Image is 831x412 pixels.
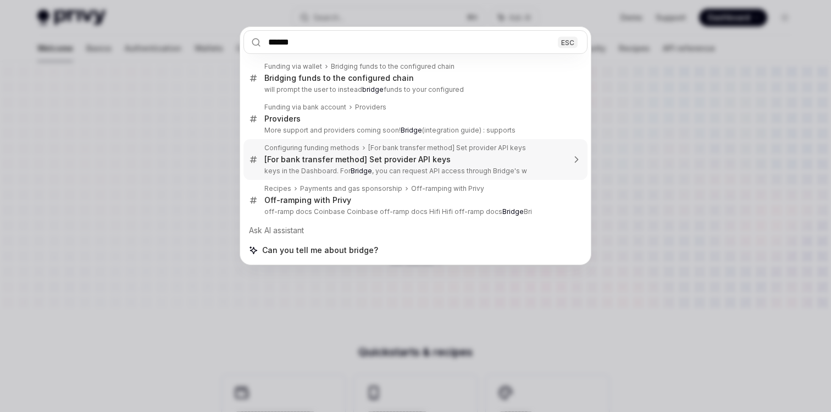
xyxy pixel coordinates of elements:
p: off-ramp docs Coinbase Coinbase off-ramp docs Hifi Hifi off-ramp docs Bri [264,207,564,216]
b: Bridge [502,207,524,216]
div: Providers [264,114,301,124]
div: Off-ramping with Privy [264,195,351,205]
span: Can you tell me about bridge? [262,245,378,256]
div: [For bank transfer method] Set provider API keys [368,144,526,152]
div: Providers [355,103,386,112]
b: Bridge [351,167,372,175]
div: Funding via wallet [264,62,322,71]
div: ESC [558,36,578,48]
div: Funding via bank account [264,103,346,112]
div: Bridging funds to the configured chain [264,73,414,83]
p: will prompt the user to instead funds to your configured [264,85,564,94]
div: Recipes [264,184,291,193]
div: Off-ramping with Privy [411,184,484,193]
div: Bridging funds to the configured chain [331,62,455,71]
p: More support and providers coming soon! (integration guide) : supports [264,126,564,135]
div: [For bank transfer method] Set provider API keys [264,155,451,164]
div: Configuring funding methods [264,144,359,152]
b: Bridge [401,126,422,134]
div: Ask AI assistant [243,221,588,240]
div: Payments and gas sponsorship [300,184,402,193]
b: bridge [362,85,384,94]
p: keys in the Dashboard. For , you can request API access through Bridge's w [264,167,564,175]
